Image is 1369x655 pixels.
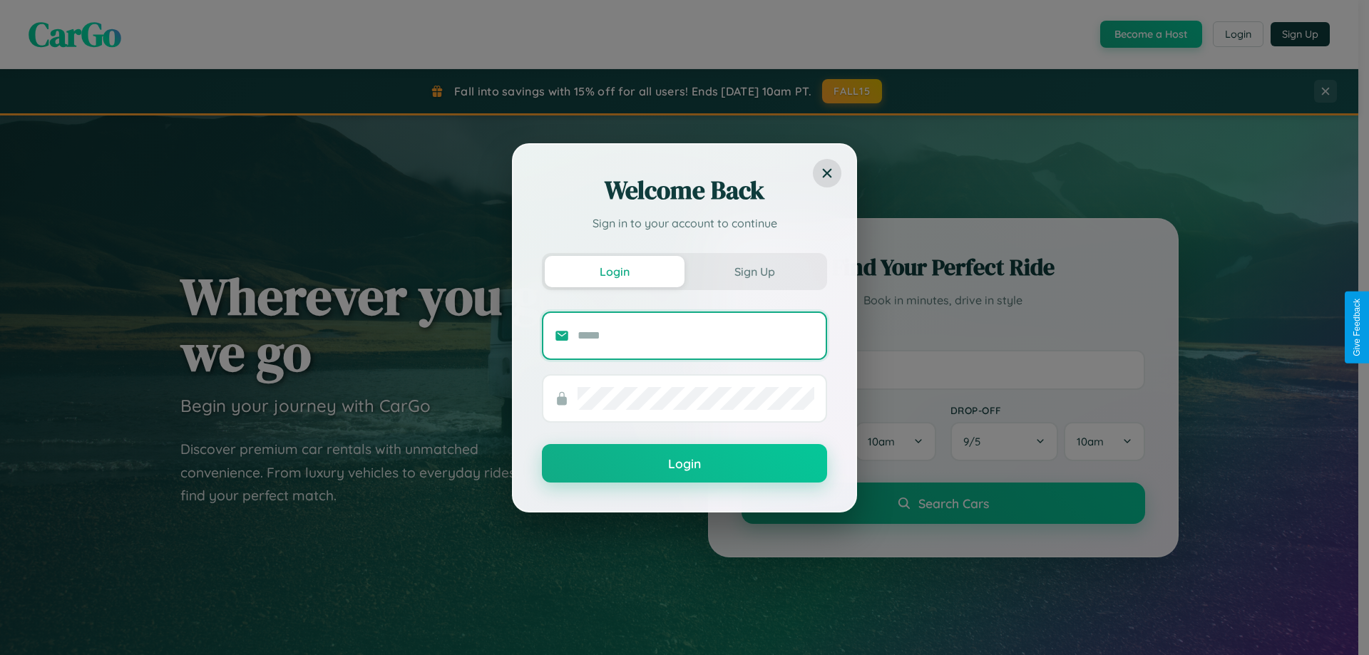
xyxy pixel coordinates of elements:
[1352,299,1362,356] div: Give Feedback
[542,444,827,483] button: Login
[545,256,684,287] button: Login
[684,256,824,287] button: Sign Up
[542,215,827,232] p: Sign in to your account to continue
[542,173,827,207] h2: Welcome Back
